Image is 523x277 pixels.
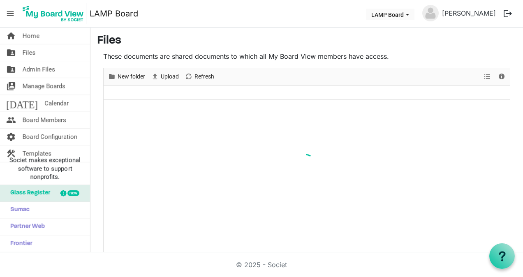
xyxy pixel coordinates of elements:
[499,5,516,22] button: logout
[6,145,16,162] span: construction
[422,5,439,21] img: no-profile-picture.svg
[6,112,16,128] span: people
[20,3,86,24] img: My Board View Logo
[6,61,16,78] span: folder_shared
[6,235,32,252] span: Frontier
[6,185,50,201] span: Glass Register
[6,129,16,145] span: settings
[20,3,90,24] a: My Board View Logo
[236,261,287,269] a: © 2025 - Societ
[103,51,510,61] p: These documents are shared documents to which all My Board View members have access.
[4,156,86,181] span: Societ makes exceptional software to support nonprofits.
[6,44,16,61] span: folder_shared
[6,219,45,235] span: Partner Web
[2,6,18,21] span: menu
[97,34,516,48] h3: Files
[90,5,138,22] a: LAMP Board
[6,95,38,111] span: [DATE]
[23,112,66,128] span: Board Members
[6,202,30,218] span: Sumac
[439,5,499,21] a: [PERSON_NAME]
[366,9,414,20] button: LAMP Board dropdownbutton
[6,78,16,95] span: switch_account
[23,145,51,162] span: Templates
[23,129,77,145] span: Board Configuration
[6,28,16,44] span: home
[23,78,65,95] span: Manage Boards
[23,28,39,44] span: Home
[23,61,55,78] span: Admin Files
[23,44,36,61] span: Files
[67,190,79,196] div: new
[44,95,69,111] span: Calendar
